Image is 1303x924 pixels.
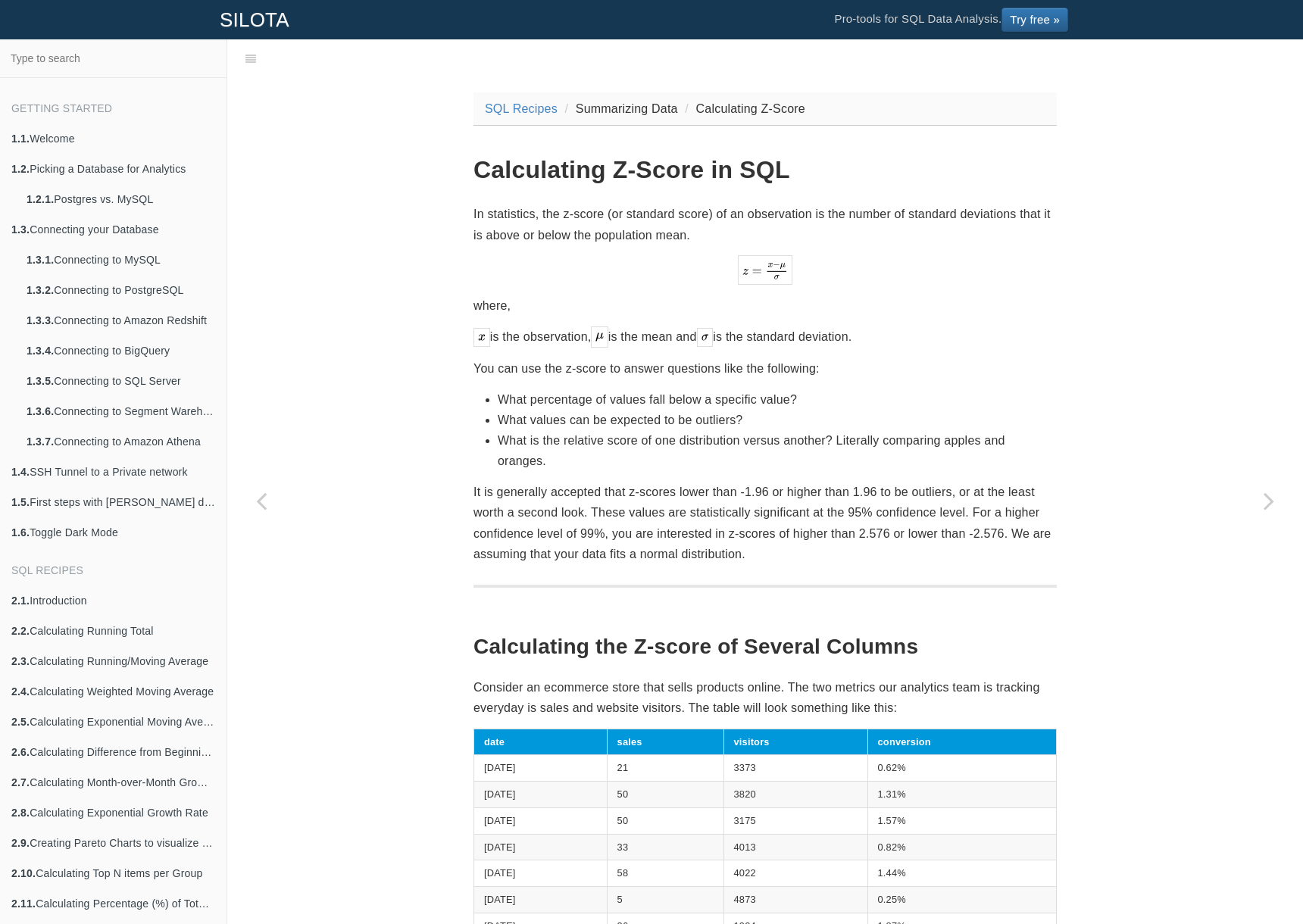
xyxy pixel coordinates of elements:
b: 1.3. [11,223,30,236]
th: visitors [723,729,867,755]
a: SQL Recipes [485,102,558,115]
b: 1.6. [11,526,30,538]
b: 1.3.5. [27,375,54,387]
b: 2.6. [11,746,30,758]
h1: Calculating Z-Score in SQL [473,157,1057,183]
img: _mathjax_8cdc1683.svg [473,328,490,346]
b: 1.1. [11,133,30,145]
td: 58 [607,860,723,887]
p: is the observation, is the mean and is the standard deviation. [473,326,1057,348]
td: 0.82% [867,834,1056,860]
b: 2.1. [11,595,30,607]
a: Try free » [1001,8,1068,32]
b: 2.11. [11,897,36,910]
td: 50 [607,807,723,834]
a: Previous page: Calculating Top N items and Aggregating (sum) the remainder into [227,77,295,924]
li: What values can be expected to be outliers? [498,410,1057,430]
p: You can use the z-score to answer questions like the following: [473,358,1057,379]
td: [DATE] [474,860,608,887]
a: 1.3.4.Connecting to BigQuery [15,336,227,366]
b: 2.2. [11,625,30,637]
td: 4873 [723,887,867,913]
b: 1.4. [11,466,30,478]
td: 3820 [723,782,867,808]
b: 2.8. [11,807,30,819]
b: 1.3.7. [27,435,54,448]
td: [DATE] [474,834,608,860]
li: Calculating Z-Score [681,98,805,119]
a: 1.3.7.Connecting to Amazon Athena [15,426,227,457]
b: 2.7. [11,776,30,788]
td: 3175 [723,807,867,834]
li: What percentage of values fall below a specific value? [498,389,1057,410]
img: _mathjax_974e4a86.svg [738,255,792,285]
a: 1.3.2.Connecting to PostgreSQL [15,275,227,305]
td: 0.62% [867,755,1056,782]
b: 2.4. [11,685,30,698]
td: 50 [607,782,723,808]
td: 4013 [723,834,867,860]
li: What is the relative score of one distribution versus another? Literally comparing apples and ora... [498,430,1057,471]
a: 1.3.6.Connecting to Segment Warehouse [15,396,227,426]
a: 1.2.1.Postgres vs. MySQL [15,184,227,214]
b: 1.3.1. [27,254,54,266]
b: 1.5. [11,496,30,508]
p: where, [473,295,1057,316]
td: [DATE] [474,782,608,808]
td: 33 [607,834,723,860]
a: 1.3.1.Connecting to MySQL [15,245,227,275]
td: 4022 [723,860,867,887]
td: [DATE] [474,887,608,913]
th: conversion [867,729,1056,755]
td: [DATE] [474,807,608,834]
td: 1.31% [867,782,1056,808]
img: _mathjax_95acd238.svg [697,328,714,346]
b: 1.2.1. [27,193,54,205]
td: 5 [607,887,723,913]
b: 2.3. [11,655,30,667]
td: 3373 [723,755,867,782]
p: Consider an ecommerce store that sells products online. The two metrics our analytics team is tra... [473,677,1057,718]
p: In statistics, the z-score (or standard score) of an observation is the number of standard deviat... [473,204,1057,245]
b: 1.2. [11,163,30,175]
h2: Calculating the Z-score of Several Columns [473,635,1057,659]
b: 1.3.4. [27,345,54,357]
td: 0.25% [867,887,1056,913]
td: 1.44% [867,860,1056,887]
a: 1.3.5.Connecting to SQL Server [15,366,227,396]
a: Next page: Calculating Linear Regression Coefficients [1235,77,1303,924]
li: Summarizing Data [561,98,678,119]
td: [DATE] [474,755,608,782]
b: 1.3.3. [27,314,54,326]
td: 1.57% [867,807,1056,834]
b: 2.5. [11,716,30,728]
td: 21 [607,755,723,782]
li: Pro-tools for SQL Data Analysis. [819,1,1083,39]
b: 2.9. [11,837,30,849]
b: 2.10. [11,867,36,879]
a: 1.3.3.Connecting to Amazon Redshift [15,305,227,336]
a: SILOTA [208,1,301,39]
b: 1.3.2. [27,284,54,296]
th: sales [607,729,723,755]
p: It is generally accepted that z-scores lower than -1.96 or higher than 1.96 to be outliers, or at... [473,482,1057,564]
input: Type to search [5,44,222,73]
th: date [474,729,608,755]
b: 1.3.6. [27,405,54,417]
img: _mathjax_6adb9e9f.svg [591,326,608,348]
